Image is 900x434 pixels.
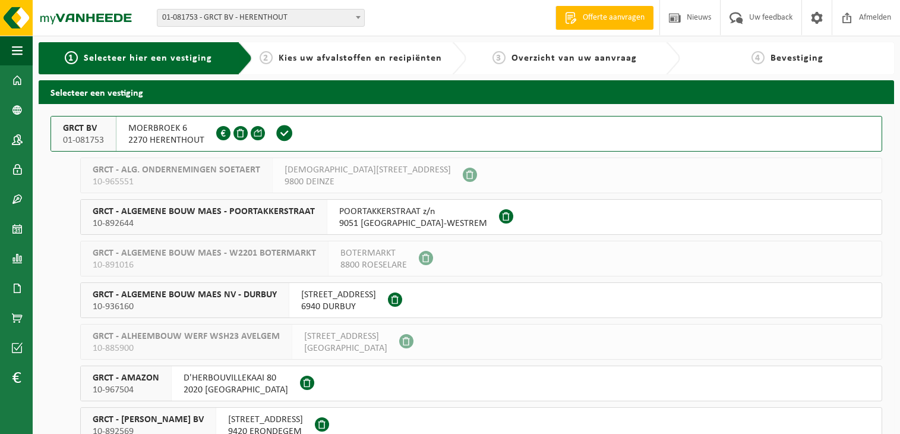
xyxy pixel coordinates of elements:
[301,301,376,313] span: 6940 DURBUY
[93,301,277,313] span: 10-936160
[63,122,104,134] span: GRCT BV
[80,199,882,235] button: GRCT - ALGEMENE BOUW MAES - POORTAKKERSTRAAT 10-892644 POORTAKKERSTRAAT z/n9051 [GEOGRAPHIC_DATA]...
[93,384,159,396] span: 10-967504
[63,134,104,146] span: 01-081753
[279,54,442,63] span: Kies uw afvalstoffen en recipiënten
[93,331,280,342] span: GRCT - ALHEEMBOUW WERF WSH23 AVELGEM
[770,54,823,63] span: Bevestiging
[751,51,765,64] span: 4
[339,206,487,218] span: POORTAKKERSTRAAT z/n
[555,6,653,30] a: Offerte aanvragen
[50,116,882,152] button: GRCT BV 01-081753 MOERBROEK 62270 HERENTHOUT
[65,51,78,64] span: 1
[340,247,407,259] span: BOTERMARKT
[80,366,882,401] button: GRCT - AMAZON 10-967504 D'HERBOUVILLEKAAI 802020 [GEOGRAPHIC_DATA]
[184,372,288,384] span: D'HERBOUVILLEKAAI 80
[80,282,882,318] button: GRCT - ALGEMENE BOUW MAES NV - DURBUY 10-936160 [STREET_ADDRESS]6940 DURBUY
[39,80,894,103] h2: Selecteer een vestiging
[511,54,637,63] span: Overzicht van uw aanvraag
[93,414,204,426] span: GRCT - [PERSON_NAME] BV
[228,414,303,426] span: [STREET_ADDRESS]
[157,10,364,26] span: 01-081753 - GRCT BV - HERENTHOUT
[93,372,159,384] span: GRCT - AMAZON
[184,384,288,396] span: 2020 [GEOGRAPHIC_DATA]
[93,206,315,218] span: GRCT - ALGEMENE BOUW MAES - POORTAKKERSTRAAT
[157,9,365,27] span: 01-081753 - GRCT BV - HERENTHOUT
[93,176,260,188] span: 10-965551
[492,51,506,64] span: 3
[580,12,648,24] span: Offerte aanvragen
[93,342,280,354] span: 10-885900
[93,289,277,301] span: GRCT - ALGEMENE BOUW MAES NV - DURBUY
[93,247,316,259] span: GRCT - ALGEMENE BOUW MAES - W2201 BOTERMARKT
[304,342,387,354] span: [GEOGRAPHIC_DATA]
[304,331,387,342] span: [STREET_ADDRESS]
[339,218,487,229] span: 9051 [GEOGRAPHIC_DATA]-WESTREM
[301,289,376,301] span: [STREET_ADDRESS]
[340,259,407,271] span: 8800 ROESELARE
[128,122,204,134] span: MOERBROEK 6
[260,51,273,64] span: 2
[93,164,260,176] span: GRCT - ALG. ONDERNEMINGEN SOETAERT
[285,164,451,176] span: [DEMOGRAPHIC_DATA][STREET_ADDRESS]
[84,54,212,63] span: Selecteer hier een vestiging
[128,134,204,146] span: 2270 HERENTHOUT
[285,176,451,188] span: 9800 DEINZE
[93,218,315,229] span: 10-892644
[93,259,316,271] span: 10-891016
